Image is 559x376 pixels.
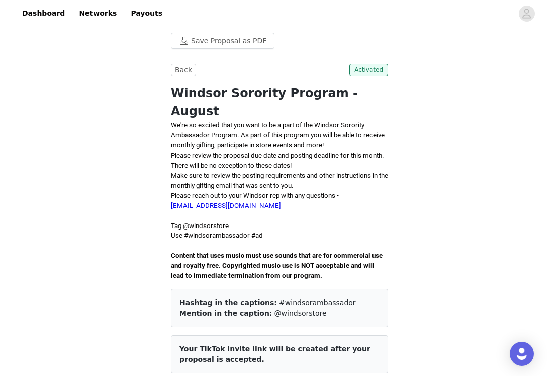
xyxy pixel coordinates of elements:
[171,33,274,49] button: Save Proposal as PDF
[16,2,71,25] a: Dashboard
[179,309,272,317] span: Mention in the caption:
[349,64,388,76] span: Activated
[510,342,534,366] div: Open Intercom Messenger
[274,309,327,317] span: @windsorstore
[522,6,531,22] div: avatar
[171,152,384,169] span: Please review the proposal due date and posting deadline for this month. There will be no excepti...
[179,345,370,363] span: Your TikTok invite link will be created after your proposal is accepted.
[171,121,385,149] span: We're so excited that you want to be a part of the Windsor Sorority Ambassador Program. As part o...
[171,84,388,120] h1: Windsor Sorority Program - August
[171,192,339,209] span: Please reach out to your Windsor rep with any questions -
[73,2,123,25] a: Networks
[125,2,168,25] a: Payouts
[171,64,196,76] button: Back
[171,172,388,189] span: Make sure to review the posting requirements and other instructions in the monthly gifting email ...
[171,232,263,239] span: Use #windsorambassador #ad
[179,298,277,307] span: Hashtag in the captions:
[171,222,229,230] span: Tag @windsorstore
[171,252,384,279] span: Content that uses music must use sounds that are for commercial use and royalty free. Copyrighted...
[171,202,281,209] a: [EMAIL_ADDRESS][DOMAIN_NAME]
[279,298,356,307] span: #windsorambassador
